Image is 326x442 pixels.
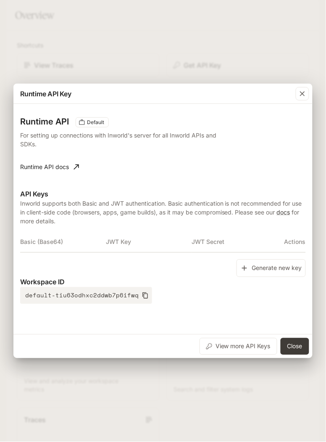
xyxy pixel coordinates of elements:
div: These keys will apply to your current workspace only [76,117,109,127]
button: View more API Keys [200,338,277,355]
h3: Runtime API [20,117,69,126]
a: Runtime API docs [17,159,82,175]
th: Basic (Base64) [20,232,106,252]
a: docs [277,209,290,216]
button: default-tiu63odhxc2ddwb7p6ifwq [20,287,152,304]
th: JWT Key [106,232,192,252]
p: Workspace ID [20,277,306,287]
button: Generate new key [237,259,306,278]
p: For setting up connections with Inworld's server for all Inworld APIs and SDKs. [20,131,229,148]
p: API Keys [20,189,306,199]
p: Inworld supports both Basic and JWT authentication. Basic authentication is not recommended for u... [20,199,306,225]
th: JWT Secret [192,232,277,252]
th: Actions [277,232,306,252]
button: Close [281,338,309,355]
p: Runtime API Key [20,89,71,99]
span: Default [84,119,108,126]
